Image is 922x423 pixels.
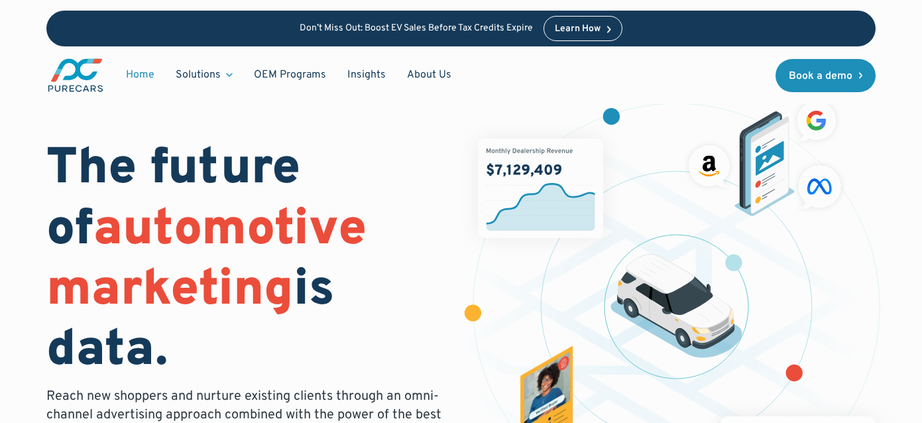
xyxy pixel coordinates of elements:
a: About Us [396,62,462,88]
a: Book a demo [776,59,876,92]
a: Insights [337,62,396,88]
div: Book a demo [789,71,852,82]
a: Learn How [544,16,622,41]
img: ads on social media and advertising partners [683,95,847,216]
div: Learn How [555,25,601,34]
span: automotive marketing [46,199,367,323]
a: Home [115,62,165,88]
div: Solutions [165,62,243,88]
a: OEM Programs [243,62,337,88]
img: purecars logo [46,57,105,93]
p: Don’t Miss Out: Boost EV Sales Before Tax Credits Expire [300,23,533,34]
div: Solutions [176,68,221,82]
a: main [46,57,105,93]
h1: The future of is data. [46,140,445,382]
img: chart showing monthly dealership revenue of $7m [478,139,603,239]
img: illustration of a vehicle [610,254,742,358]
